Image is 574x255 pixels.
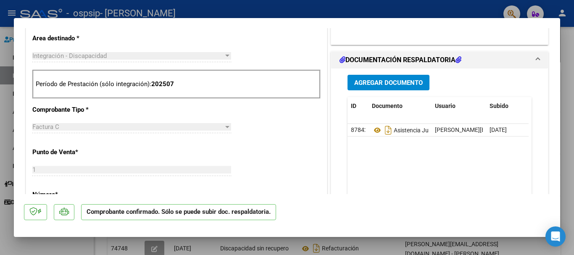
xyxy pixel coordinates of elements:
[348,75,429,90] button: Agregar Documento
[36,79,317,89] p: Período de Prestación (sólo integración):
[354,79,423,87] span: Agregar Documento
[32,34,119,43] p: Area destinado *
[351,126,368,133] span: 87842
[32,147,119,157] p: Punto de Venta
[372,127,434,134] span: Asistencia Julio
[151,80,174,88] strong: 202507
[340,55,461,65] h1: DOCUMENTACIÓN RESPALDATORIA
[490,103,508,109] span: Subido
[369,97,432,115] datatable-header-cell: Documento
[331,68,548,243] div: DOCUMENTACIÓN RESPALDATORIA
[348,97,369,115] datatable-header-cell: ID
[435,103,456,109] span: Usuario
[81,204,276,221] p: Comprobante confirmado. Sólo se puede subir doc. respaldatoria.
[32,190,119,200] p: Número
[32,123,59,131] span: Factura C
[331,52,548,68] mat-expansion-panel-header: DOCUMENTACIÓN RESPALDATORIA
[32,52,107,60] span: Integración - Discapacidad
[432,97,486,115] datatable-header-cell: Usuario
[372,103,403,109] span: Documento
[383,124,394,137] i: Descargar documento
[545,226,566,247] div: Open Intercom Messenger
[351,103,356,109] span: ID
[528,97,570,115] datatable-header-cell: Acción
[32,105,119,115] p: Comprobante Tipo *
[486,97,528,115] datatable-header-cell: Subido
[490,126,507,133] span: [DATE]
